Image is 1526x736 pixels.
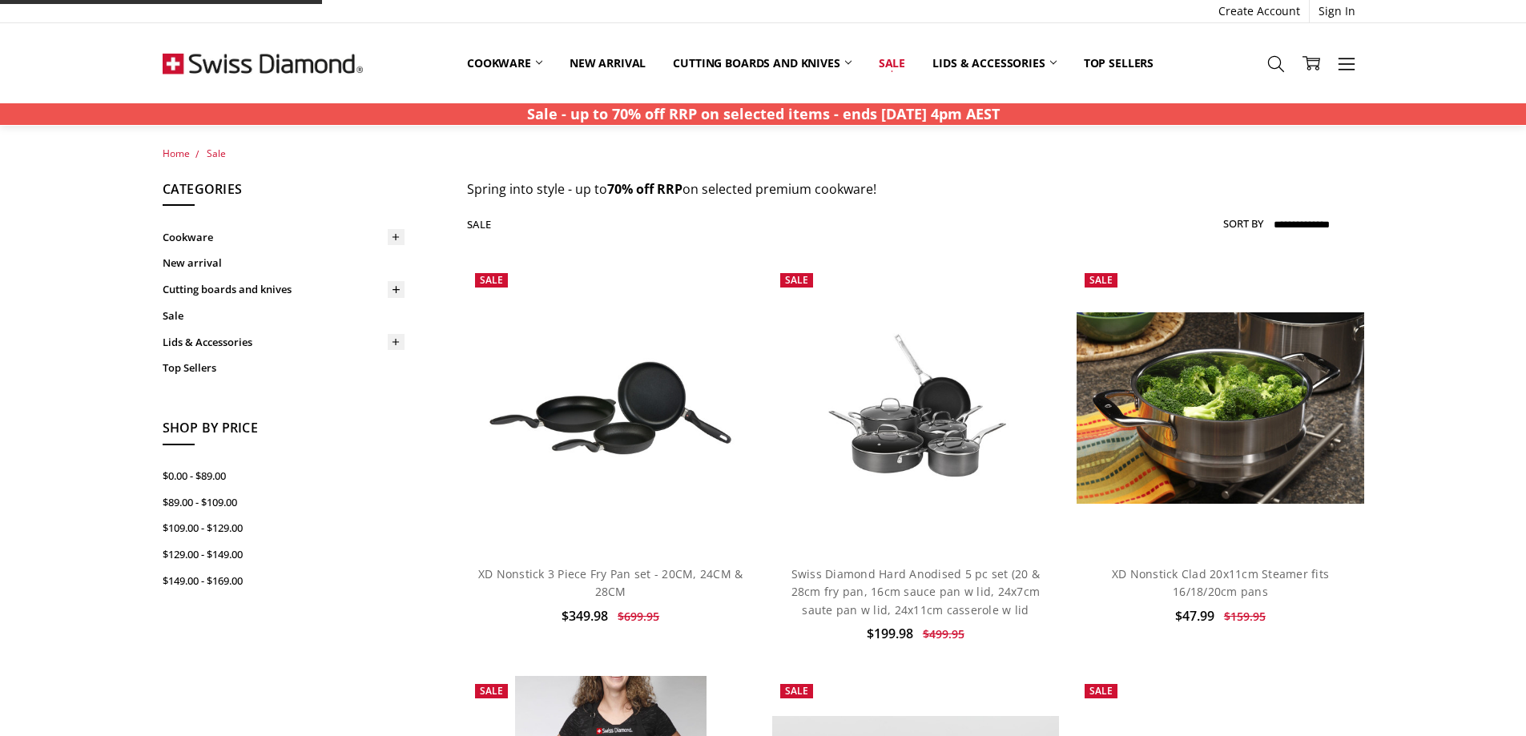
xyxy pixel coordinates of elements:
[1112,566,1329,599] a: XD Nonstick Clad 20x11cm Steamer fits 16/18/20cm pans
[607,180,682,198] strong: 70% off RRP
[163,541,405,568] a: $129.00 - $149.00
[453,46,556,81] a: Cookware
[919,46,1069,81] a: Lids & Accessories
[480,273,503,287] span: Sale
[163,147,190,160] a: Home
[923,626,964,641] span: $499.95
[163,568,405,594] a: $149.00 - $169.00
[1223,211,1263,236] label: Sort By
[659,46,865,81] a: Cutting boards and knives
[163,179,405,207] h5: Categories
[562,607,608,625] span: $349.98
[163,489,405,516] a: $89.00 - $109.00
[478,566,743,599] a: XD Nonstick 3 Piece Fry Pan set - 20CM, 24CM & 28CM
[467,180,876,198] span: Spring into style - up to on selected premium cookware!
[163,303,405,329] a: Sale
[163,23,363,103] img: Free Shipping On Every Order
[527,104,1000,123] strong: Sale - up to 70% off RRP on selected items - ends [DATE] 4pm AEST
[163,250,405,276] a: New arrival
[1175,607,1214,625] span: $47.99
[772,312,1059,505] img: Swiss Diamond Hard Anodised 5 pc set (20 & 28cm fry pan, 16cm sauce pan w lid, 24x7cm saute pan w...
[467,265,754,552] a: XD Nonstick 3 Piece Fry Pan set - 20CM, 24CM & 28CM
[480,684,503,698] span: Sale
[1077,265,1363,552] a: XD Nonstick Clad 20x11cm Steamer fits 16/18/20cm pans
[163,418,405,445] h5: Shop By Price
[163,224,405,251] a: Cookware
[163,329,405,356] a: Lids & Accessories
[791,566,1041,617] a: Swiss Diamond Hard Anodised 5 pc set (20 & 28cm fry pan, 16cm sauce pan w lid, 24x7cm saute pan w...
[865,46,919,81] a: Sale
[867,625,913,642] span: $199.98
[163,276,405,303] a: Cutting boards and knives
[785,273,808,287] span: Sale
[1224,609,1266,624] span: $159.95
[618,609,659,624] span: $699.95
[785,684,808,698] span: Sale
[163,463,405,489] a: $0.00 - $89.00
[1070,46,1167,81] a: Top Sellers
[1089,273,1113,287] span: Sale
[207,147,226,160] a: Sale
[1089,684,1113,698] span: Sale
[163,515,405,541] a: $109.00 - $129.00
[556,46,659,81] a: New arrival
[163,355,405,381] a: Top Sellers
[772,265,1059,552] a: Swiss Diamond Hard Anodised 5 pc set (20 & 28cm fry pan, 16cm sauce pan w lid, 24x7cm saute pan w...
[467,336,754,480] img: XD Nonstick 3 Piece Fry Pan set - 20CM, 24CM & 28CM
[1077,312,1363,504] img: XD Nonstick Clad 20x11cm Steamer fits 16/18/20cm pans
[467,218,491,231] h1: Sale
